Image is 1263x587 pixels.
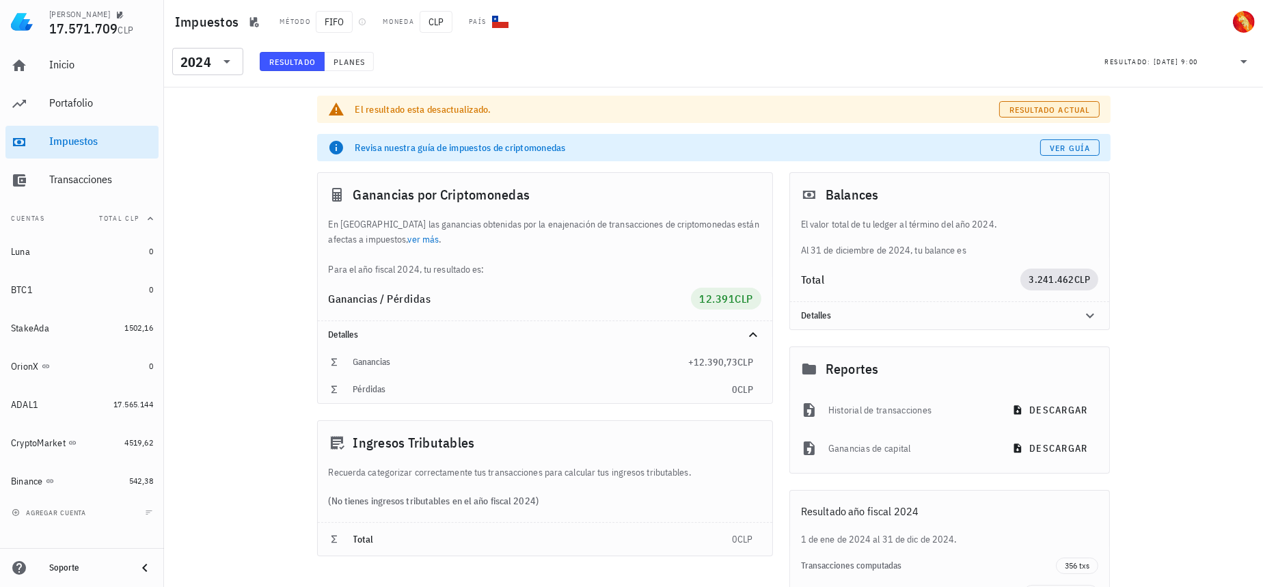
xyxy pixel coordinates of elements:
[8,506,92,519] button: agregar cuenta
[469,16,487,27] div: País
[735,292,753,305] span: CLP
[49,58,153,71] div: Inicio
[828,395,993,425] div: Historial de transacciones
[5,49,159,82] a: Inicio
[5,426,159,459] a: CryptoMarket 4519,62
[353,357,688,368] div: Ganancias
[790,491,1110,532] div: Resultado año fiscal 2024
[1074,273,1091,286] span: CLP
[11,361,39,372] div: OrionX
[737,356,753,368] span: CLP
[355,103,1000,116] div: El resultado esta desactualizado.
[737,383,753,396] span: CLP
[353,384,732,395] div: Pérdidas
[383,16,414,27] div: Moneda
[325,52,375,71] button: Planes
[1065,558,1089,573] span: 356 txs
[790,532,1110,547] div: 1 de ene de 2024 al 31 de dic de 2024.
[5,273,159,306] a: BTC1 0
[5,350,159,383] a: OrionX 0
[1049,143,1090,153] span: Ver guía
[49,173,153,186] div: Transacciones
[269,57,316,67] span: Resultado
[129,476,153,486] span: 542,38
[5,388,159,421] a: ADAL1 17.565.144
[333,57,366,67] span: Planes
[1104,53,1154,70] div: Resultado:
[11,284,33,296] div: BTC1
[49,96,153,109] div: Portafolio
[688,356,737,368] span: +12.390,73
[5,465,159,497] a: Binance 542,38
[699,292,735,305] span: 12.391
[1040,139,1100,156] a: Ver guía
[1154,55,1198,69] div: [DATE] 9:00
[492,14,508,30] div: CL-icon
[5,235,159,268] a: Luna 0
[801,217,1099,232] p: El valor total de tu ledger al término del año 2024.
[149,361,153,371] span: 0
[99,214,139,223] span: Total CLP
[318,217,772,277] div: En [GEOGRAPHIC_DATA] las ganancias obtenidas por la enajenación de transacciones de criptomonedas...
[999,101,1099,118] button: Resultado actual
[1029,273,1074,286] span: 3.241.462
[49,562,126,573] div: Soporte
[1233,11,1255,33] div: avatar
[11,246,30,258] div: Luna
[5,312,159,344] a: StakeAda 1502,16
[732,383,737,396] span: 0
[790,173,1110,217] div: Balances
[318,421,772,465] div: Ingresos Tributables
[1096,49,1260,74] div: Resultado:[DATE] 9:00
[1004,436,1098,461] button: descargar
[49,9,110,20] div: [PERSON_NAME]
[5,87,159,120] a: Portafolio
[11,323,49,334] div: StakeAda
[113,399,153,409] span: 17.565.144
[801,274,1021,285] div: Total
[11,437,66,449] div: CryptoMarket
[14,508,86,517] span: agregar cuenta
[5,164,159,197] a: Transacciones
[118,24,134,36] span: CLP
[408,233,439,245] a: ver más
[149,246,153,256] span: 0
[355,141,1040,154] div: Revisa nuestra guía de impuestos de criptomonedas
[180,55,211,69] div: 2024
[1004,398,1098,422] button: descargar
[49,19,118,38] span: 17.571.709
[149,284,153,295] span: 0
[49,135,153,148] div: Impuestos
[1009,105,1090,115] span: Resultado actual
[790,302,1110,329] div: Detalles
[5,202,159,235] button: CuentasTotal CLP
[828,433,993,463] div: Ganancias de capital
[1015,442,1087,454] span: descargar
[318,321,772,349] div: Detalles
[175,11,244,33] h1: Impuestos
[316,11,353,33] span: FIFO
[1015,404,1087,416] span: descargar
[318,465,772,480] div: Recuerda categorizar correctamente tus transacciones para calcular tus ingresos tributables.
[11,399,38,411] div: ADAL1
[280,16,310,27] div: Método
[737,533,753,545] span: CLP
[11,476,43,487] div: Binance
[790,347,1110,391] div: Reportes
[318,173,772,217] div: Ganancias por Criptomonedas
[260,52,325,71] button: Resultado
[329,329,729,340] div: Detalles
[318,480,772,522] div: (No tienes ingresos tributables en el año fiscal 2024)
[5,126,159,159] a: Impuestos
[124,323,153,333] span: 1502,16
[353,533,374,545] span: Total
[420,11,452,33] span: CLP
[124,437,153,448] span: 4519,62
[801,310,1066,321] div: Detalles
[790,217,1110,258] div: Al 31 de diciembre de 2024, tu balance es
[329,292,431,305] span: Ganancias / Pérdidas
[11,11,33,33] img: LedgiFi
[732,533,737,545] span: 0
[172,48,243,75] div: 2024
[801,560,1057,571] div: Transacciones computadas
